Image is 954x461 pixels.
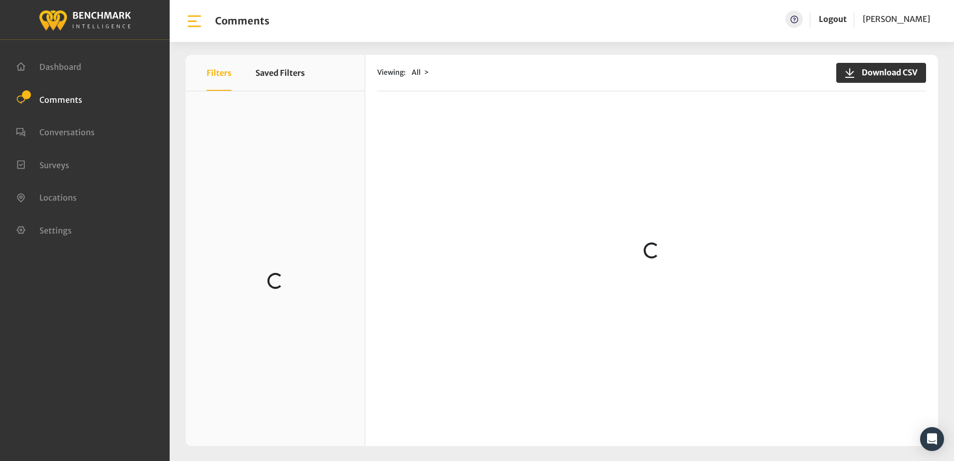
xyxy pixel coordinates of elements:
span: Comments [39,94,82,104]
h1: Comments [215,15,269,27]
a: Surveys [16,159,69,169]
span: Locations [39,193,77,203]
span: Settings [39,225,72,235]
img: bar [186,12,203,30]
a: Settings [16,225,72,234]
span: Surveys [39,160,69,170]
a: Logout [819,10,847,28]
a: [PERSON_NAME] [863,10,930,28]
div: Open Intercom Messenger [920,427,944,451]
img: benchmark [38,7,131,32]
a: Locations [16,192,77,202]
span: All [412,68,421,77]
button: Filters [207,55,232,91]
span: Viewing: [377,67,406,78]
span: Dashboard [39,62,81,72]
a: Dashboard [16,61,81,71]
a: Logout [819,14,847,24]
button: Download CSV [836,63,926,83]
span: Download CSV [856,66,918,78]
span: Conversations [39,127,95,137]
a: Conversations [16,126,95,136]
span: [PERSON_NAME] [863,14,930,24]
a: Comments [16,94,82,104]
button: Saved Filters [255,55,305,91]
